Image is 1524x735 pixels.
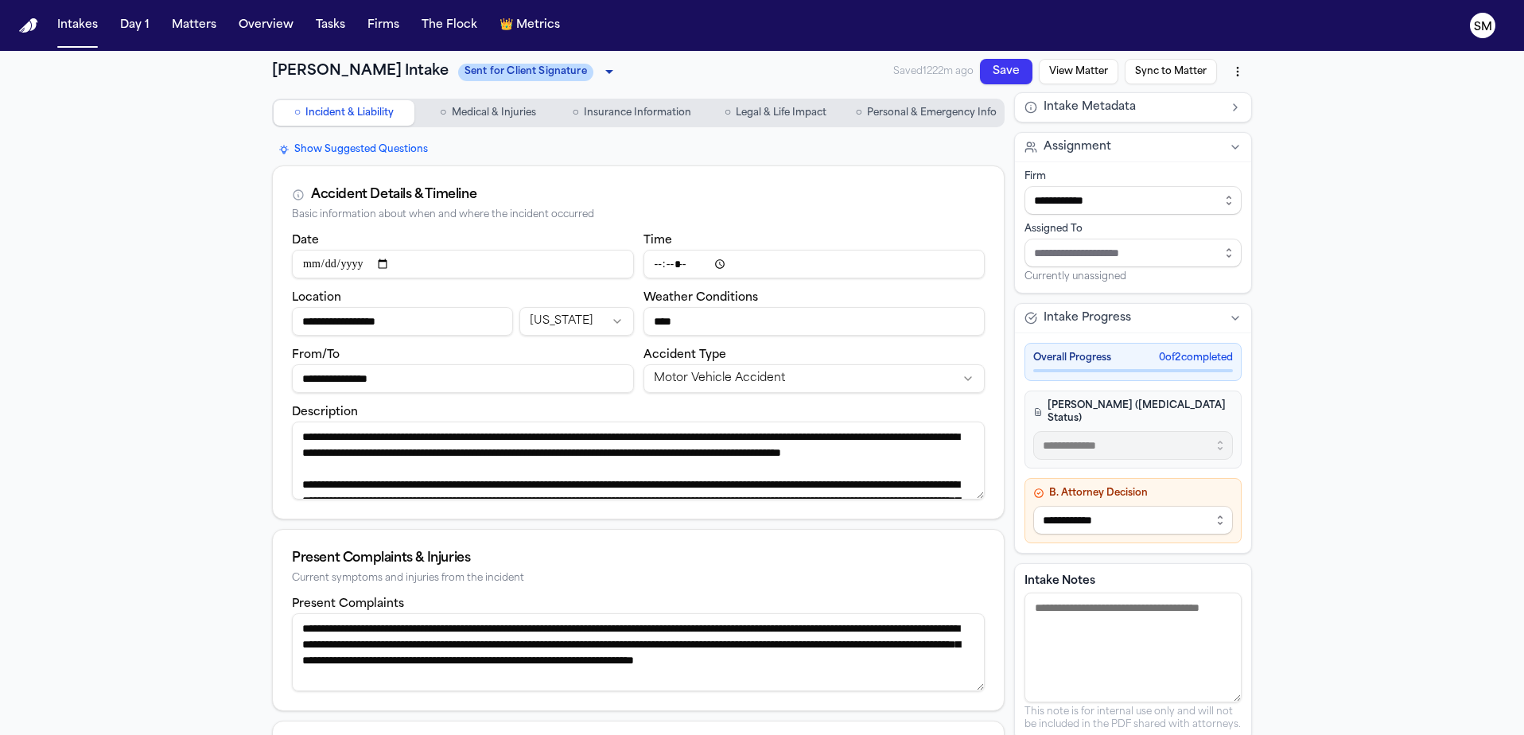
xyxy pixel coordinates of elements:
button: Go to Medical & Injuries [418,100,558,126]
span: crown [500,17,513,33]
span: Insurance Information [584,107,691,119]
span: ○ [440,105,446,121]
img: Finch Logo [19,18,38,33]
span: Personal & Emergency Info [867,107,997,119]
h4: B. Attorney Decision [1033,487,1233,500]
button: Incident state [519,307,633,336]
label: Accident Type [643,349,726,361]
span: ○ [856,105,862,121]
label: Time [643,235,672,247]
label: Location [292,292,341,304]
button: Go to Insurance Information [562,100,702,126]
span: ○ [294,105,301,121]
span: ○ [572,105,578,121]
button: Intakes [51,11,104,40]
label: Description [292,406,358,418]
button: The Flock [415,11,484,40]
input: Weather conditions [643,307,986,336]
button: crownMetrics [493,11,566,40]
button: Tasks [309,11,352,40]
text: SM [1474,21,1492,33]
div: Present Complaints & Injuries [292,549,985,568]
button: Intake Metadata [1015,93,1251,122]
span: Medical & Injuries [452,107,536,119]
label: Present Complaints [292,598,404,610]
label: Weather Conditions [643,292,758,304]
button: Matters [165,11,223,40]
input: Incident date [292,250,634,278]
label: Intake Notes [1024,574,1242,589]
span: Intake Metadata [1044,99,1136,115]
span: Sent for Client Signature [458,64,593,81]
p: This note is for internal use only and will not be included in the PDF shared with attorneys. [1024,706,1242,731]
button: View Matter [1039,59,1118,84]
button: Assignment [1015,133,1251,161]
span: Overall Progress [1033,352,1111,364]
span: 0 of 2 completed [1159,352,1233,364]
span: Incident & Liability [305,107,394,119]
button: Sync to Matter [1125,59,1217,84]
button: Go to Legal & Life Impact [706,100,846,126]
label: Date [292,235,319,247]
button: Overview [232,11,300,40]
input: Assign to staff member [1024,239,1242,267]
input: From/To destination [292,364,634,393]
textarea: Intake notes [1024,593,1242,702]
div: Update intake status [458,60,619,83]
button: Save [980,59,1032,84]
span: Metrics [516,17,560,33]
textarea: Incident description [292,422,985,500]
button: Show Suggested Questions [272,140,434,159]
div: Firm [1024,170,1242,183]
span: ○ [725,105,731,121]
button: Firms [361,11,406,40]
div: Current symptoms and injuries from the incident [292,573,985,585]
span: Currently unassigned [1024,270,1126,283]
textarea: Present complaints [292,613,985,691]
span: Legal & Life Impact [736,107,826,119]
div: Accident Details & Timeline [311,185,476,204]
button: Go to Personal & Emergency Info [849,100,1003,126]
div: Basic information about when and where the incident occurred [292,209,985,221]
a: Home [19,18,38,33]
button: More actions [1223,57,1252,86]
h1: [PERSON_NAME] Intake [272,60,449,83]
h4: [PERSON_NAME] ([MEDICAL_DATA] Status) [1033,399,1233,425]
button: Intake Progress [1015,304,1251,332]
label: From/To [292,349,340,361]
span: Intake Progress [1044,310,1131,326]
input: Select firm [1024,186,1242,215]
button: Go to Incident & Liability [274,100,414,126]
span: Saved 1222m ago [893,65,974,78]
div: Assigned To [1024,223,1242,235]
span: Assignment [1044,139,1111,155]
button: Day 1 [114,11,156,40]
input: Incident location [292,307,513,336]
input: Incident time [643,250,986,278]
